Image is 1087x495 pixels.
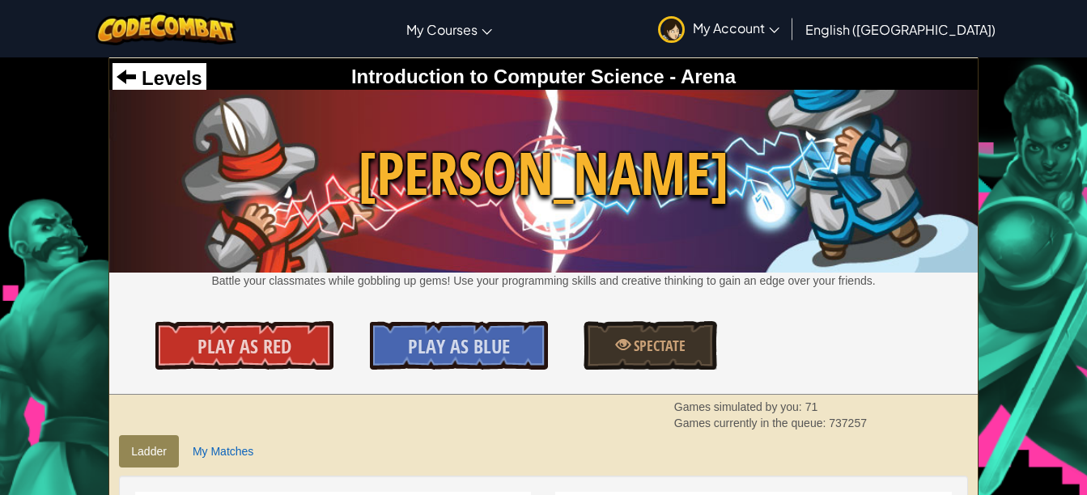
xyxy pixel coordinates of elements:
span: Play As Red [197,333,291,359]
p: Battle your classmates while gobbling up gems! Use your programming skills and creative thinking ... [109,273,977,289]
a: Spectate [584,321,717,370]
span: Levels [136,67,202,89]
span: My Account [693,19,779,36]
a: My Matches [180,435,265,467]
span: 737257 [829,417,867,429]
img: Wakka Maul [109,90,977,273]
img: CodeCombat logo [96,12,237,45]
span: My Courses [406,21,478,38]
span: [PERSON_NAME] [109,132,977,215]
span: English ([GEOGRAPHIC_DATA]) [805,21,996,38]
span: Play As Blue [408,333,510,359]
a: My Account [650,3,788,54]
span: Spectate [631,336,686,356]
span: Games currently in the queue: [674,417,829,429]
span: Introduction to Computer Science [351,66,665,87]
a: Ladder [119,435,179,467]
span: 71 [805,400,818,413]
span: - Arena [665,66,736,87]
span: Games simulated by you: [674,400,805,413]
a: English ([GEOGRAPHIC_DATA]) [797,7,1004,51]
img: avatar [658,16,685,43]
a: Levels [117,67,202,89]
a: My Courses [398,7,500,51]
